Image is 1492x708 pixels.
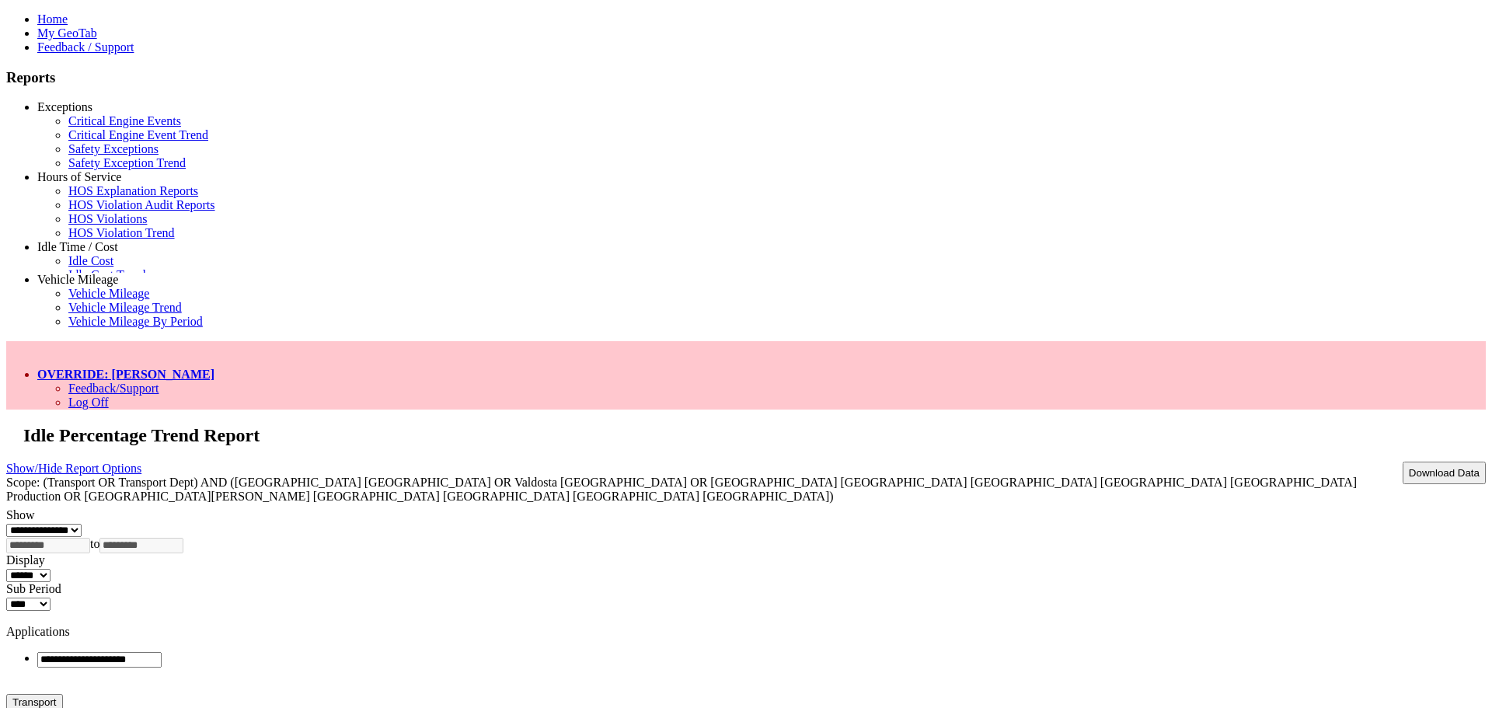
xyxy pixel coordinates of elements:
[6,508,34,521] label: Show
[68,254,113,267] a: Idle Cost
[6,582,61,595] label: Sub Period
[68,396,109,409] a: Log Off
[6,69,1486,86] h3: Reports
[68,114,181,127] a: Critical Engine Events
[6,458,141,479] a: Show/Hide Report Options
[37,240,118,253] a: Idle Time / Cost
[68,212,147,225] a: HOS Violations
[68,315,203,328] a: Vehicle Mileage By Period
[68,184,198,197] a: HOS Explanation Reports
[68,301,182,314] a: Vehicle Mileage Trend
[68,142,159,155] a: Safety Exceptions
[68,382,159,395] a: Feedback/Support
[6,476,1357,503] span: Scope: (Transport OR Transport Dept) AND ([GEOGRAPHIC_DATA] [GEOGRAPHIC_DATA] OR Valdosta [GEOGRA...
[6,625,70,638] label: Applications
[37,170,121,183] a: Hours of Service
[68,156,186,169] a: Safety Exception Trend
[68,268,146,281] a: Idle Cost Trend
[23,425,1486,446] h2: Idle Percentage Trend Report
[68,128,208,141] a: Critical Engine Event Trend
[68,198,215,211] a: HOS Violation Audit Reports
[37,26,97,40] a: My GeoTab
[90,537,99,550] span: to
[37,100,92,113] a: Exceptions
[37,40,134,54] a: Feedback / Support
[68,287,149,300] a: Vehicle Mileage
[1403,462,1486,484] button: Download Data
[37,12,68,26] a: Home
[6,553,45,567] label: Display
[68,226,175,239] a: HOS Violation Trend
[37,273,118,286] a: Vehicle Mileage
[37,368,214,381] a: OVERRIDE: [PERSON_NAME]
